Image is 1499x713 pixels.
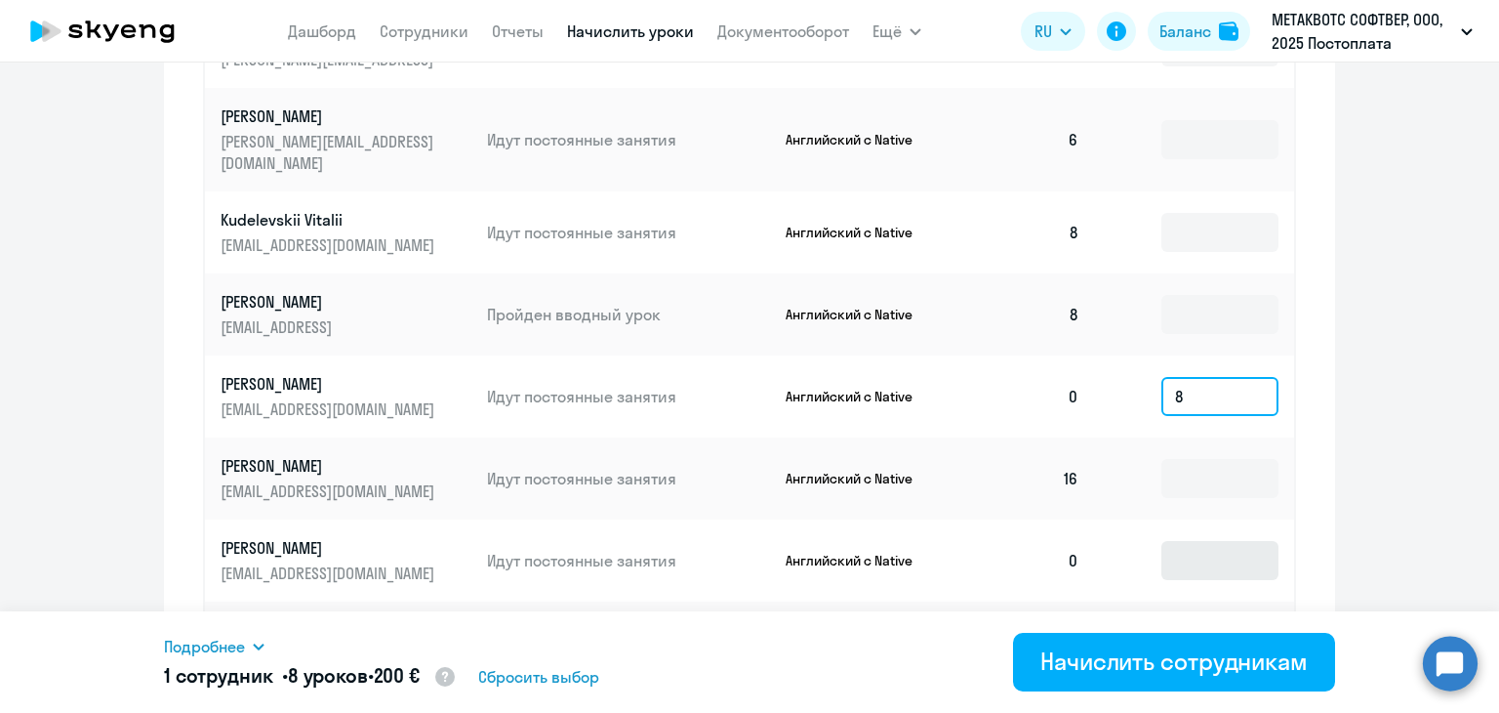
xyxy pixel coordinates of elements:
p: МЕТАКВОТС СОФТВЕР, ООО, 2025 Постоплата [1272,8,1453,55]
a: Kudelevskii Vitalii[EMAIL_ADDRESS][DOMAIN_NAME] [221,209,471,256]
a: [PERSON_NAME][EMAIL_ADDRESS][DOMAIN_NAME] [221,537,471,584]
td: 0 [958,356,1095,438]
td: 6 [958,88,1095,191]
button: Ещё [872,12,921,51]
p: [EMAIL_ADDRESS][DOMAIN_NAME] [221,481,439,502]
p: [EMAIL_ADDRESS][DOMAIN_NAME] [221,234,439,256]
td: 8 [958,602,1095,684]
a: [PERSON_NAME][EMAIL_ADDRESS][DOMAIN_NAME] [221,373,471,420]
p: Английский с Native [786,306,932,323]
h5: 1 сотрудник • • [164,662,457,692]
span: 8 уроков [288,663,368,688]
button: RU [1021,12,1085,51]
td: 8 [958,191,1095,273]
a: Отчеты [492,21,544,41]
p: [PERSON_NAME][EMAIL_ADDRESS][DOMAIN_NAME] [221,131,439,174]
span: Ещё [872,20,902,43]
td: 16 [958,438,1095,520]
a: Начислить уроки [567,21,694,41]
span: 200 € [374,663,420,688]
button: МЕТАКВОТС СОФТВЕР, ООО, 2025 Постоплата [1262,8,1482,55]
span: Подробнее [164,635,245,658]
p: Идут постоянные занятия [487,550,770,571]
td: 8 [958,273,1095,356]
p: [EMAIL_ADDRESS][DOMAIN_NAME] [221,398,439,420]
p: [PERSON_NAME] [221,455,439,477]
span: Сбросить выбор [478,665,599,689]
p: Пройден вводный урок [487,304,770,325]
p: Идут постоянные занятия [487,386,770,407]
a: [PERSON_NAME][PERSON_NAME][EMAIL_ADDRESS][DOMAIN_NAME] [221,105,471,174]
p: Английский с Native [786,470,932,487]
td: 0 [958,520,1095,602]
button: Балансbalance [1148,12,1250,51]
p: [EMAIL_ADDRESS][DOMAIN_NAME] [221,563,439,584]
div: Начислить сотрудникам [1040,646,1308,677]
button: Начислить сотрудникам [1013,633,1335,692]
p: Английский с Native [786,552,932,569]
p: Английский с Native [786,131,932,148]
p: Идут постоянные занятия [487,129,770,150]
a: Дашборд [288,21,356,41]
p: [PERSON_NAME] [221,105,439,127]
p: Kudelevskii Vitalii [221,209,439,231]
p: Английский с Native [786,388,932,405]
span: RU [1034,20,1052,43]
a: Документооборот [717,21,849,41]
p: Английский с Native [786,224,932,241]
a: [PERSON_NAME][EMAIL_ADDRESS][DOMAIN_NAME] [221,455,471,502]
p: [EMAIL_ADDRESS] [221,316,439,338]
p: [PERSON_NAME] [221,373,439,395]
a: [PERSON_NAME][EMAIL_ADDRESS] [221,291,471,338]
p: Идут постоянные занятия [487,222,770,243]
div: Баланс [1159,20,1211,43]
a: Сотрудники [380,21,468,41]
p: [PERSON_NAME] [221,291,439,313]
p: Идут постоянные занятия [487,468,770,489]
img: balance [1219,21,1238,41]
p: [PERSON_NAME] [221,537,439,559]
